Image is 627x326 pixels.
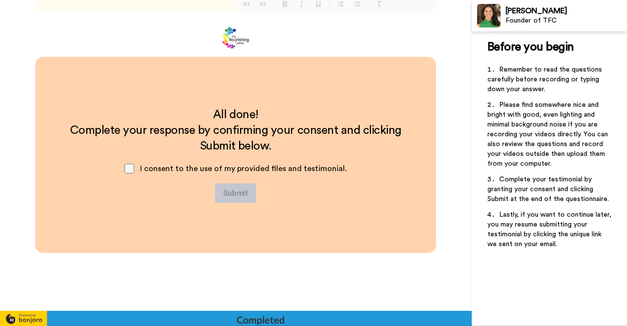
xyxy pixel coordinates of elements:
span: I consent to the use of my provided files and testimonial. [140,165,347,173]
span: Lastly, if you want to continue later, you may resume submitting your testimonial by clicking the... [487,211,613,248]
div: [PERSON_NAME] [506,6,627,16]
span: Complete your testimonial by granting your consent and clicking Submit at the end of the question... [487,176,609,202]
img: Profile Image [477,4,501,27]
div: Founder of TFC [506,17,627,25]
span: Before you begin [487,41,574,53]
span: Remember to read the questions carefully before recording or typing down your answer. [487,66,604,93]
span: Please find somewhere nice and bright with good, even lighting and minimal background noise if yo... [487,101,610,167]
span: All done! [213,109,259,121]
button: Submit [215,183,256,203]
span: Complete your response by confirming your consent and clicking Submit below. [70,125,405,152]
